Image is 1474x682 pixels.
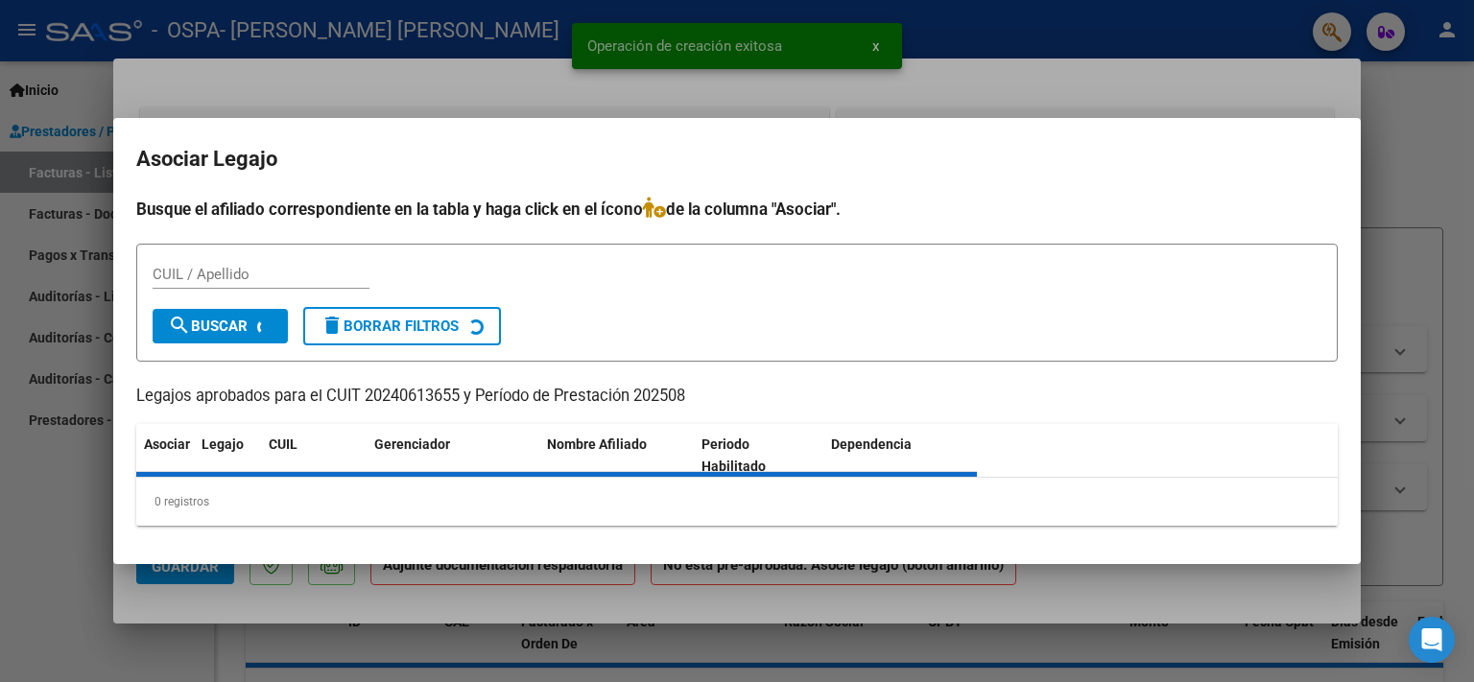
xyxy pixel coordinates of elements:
[136,478,1338,526] div: 0 registros
[1409,617,1455,663] div: Open Intercom Messenger
[136,141,1338,177] h2: Asociar Legajo
[367,424,539,487] datatable-header-cell: Gerenciador
[202,436,244,452] span: Legajo
[701,436,766,474] span: Periodo Habilitado
[194,424,261,487] datatable-header-cell: Legajo
[831,436,912,452] span: Dependencia
[136,385,1338,409] p: Legajos aprobados para el CUIT 20240613655 y Período de Prestación 202508
[168,317,248,335] span: Buscar
[539,424,694,487] datatable-header-cell: Nombre Afiliado
[694,424,823,487] datatable-header-cell: Periodo Habilitado
[136,424,194,487] datatable-header-cell: Asociar
[136,197,1338,222] h4: Busque el afiliado correspondiente en la tabla y haga click en el ícono de la columna "Asociar".
[374,436,450,452] span: Gerenciador
[321,314,344,337] mat-icon: delete
[547,436,647,452] span: Nombre Afiliado
[261,424,367,487] datatable-header-cell: CUIL
[823,424,978,487] datatable-header-cell: Dependencia
[153,309,288,343] button: Buscar
[303,307,501,345] button: Borrar Filtros
[144,436,190,452] span: Asociar
[269,436,297,452] span: CUIL
[321,317,459,335] span: Borrar Filtros
[168,314,191,337] mat-icon: search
